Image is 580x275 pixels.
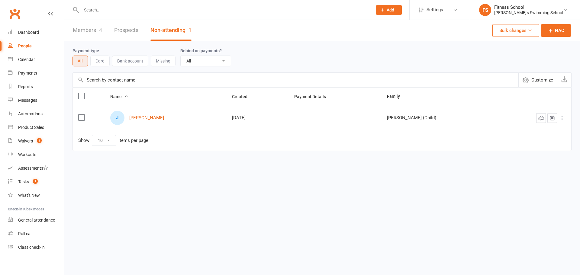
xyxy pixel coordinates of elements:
div: Tasks [18,179,29,184]
div: Product Sales [18,125,44,130]
button: Bank account [112,56,148,66]
span: NAC [555,27,564,34]
a: NAC [541,24,571,37]
button: Name [110,93,128,100]
a: Payments [8,66,64,80]
a: Assessments [8,161,64,175]
div: Assessments [18,166,48,171]
span: Created [232,94,254,99]
button: Created [232,93,254,100]
a: Automations [8,107,64,121]
div: Messages [18,98,37,103]
span: 1 [37,138,42,143]
div: Class check-in [18,245,45,250]
span: Customize [531,76,553,84]
button: Card [90,56,110,66]
span: Name [110,94,128,99]
a: Reports [8,80,64,94]
div: Fitness School [494,5,563,10]
span: Payment Details [294,94,333,99]
button: Payment Details [294,93,333,100]
div: 1 [188,27,192,33]
a: General attendance kiosk mode [8,213,64,227]
div: items per page [118,138,148,143]
div: General attendance [18,218,55,222]
input: Search by contact name [73,73,518,87]
label: Behind on payments? [180,48,222,53]
a: Waivers 1 [8,134,64,148]
div: [PERSON_NAME] (Child) [387,115,489,120]
a: Roll call [8,227,64,241]
th: Family [382,88,495,106]
a: Dashboard [8,26,64,39]
button: All [72,56,88,66]
div: Roll call [18,231,32,236]
div: J [110,111,124,125]
span: Settings [427,3,443,17]
div: [PERSON_NAME]'s Swimming School [494,10,563,15]
span: Add [387,8,394,12]
a: Clubworx [7,6,22,21]
div: What's New [18,193,40,198]
a: Calendar [8,53,64,66]
a: Product Sales [8,121,64,134]
div: Show [78,135,148,146]
a: Class kiosk mode [8,241,64,254]
button: Add [376,5,402,15]
div: 4 [99,27,102,33]
a: [PERSON_NAME] [129,115,164,120]
div: FS [479,4,491,16]
div: Calendar [18,57,35,62]
a: Tasks 1 [8,175,64,189]
a: People [8,39,64,53]
label: Payment type [72,48,99,53]
a: Non-attending1 [150,20,192,41]
button: Missing [151,56,176,66]
div: Dashboard [18,30,39,35]
a: What's New [8,189,64,202]
div: People [18,43,32,48]
span: 1 [33,179,38,184]
a: Prospects [114,20,138,41]
a: Members4 [73,20,102,41]
a: Workouts [8,148,64,161]
input: Search... [79,6,368,14]
button: Customize [518,73,557,87]
div: [DATE] [232,115,283,120]
div: Waivers [18,139,33,143]
button: Bulk changes [492,24,539,37]
div: Automations [18,111,43,116]
div: Reports [18,84,33,89]
a: Messages [8,94,64,107]
div: Workouts [18,152,36,157]
div: Payments [18,71,37,75]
